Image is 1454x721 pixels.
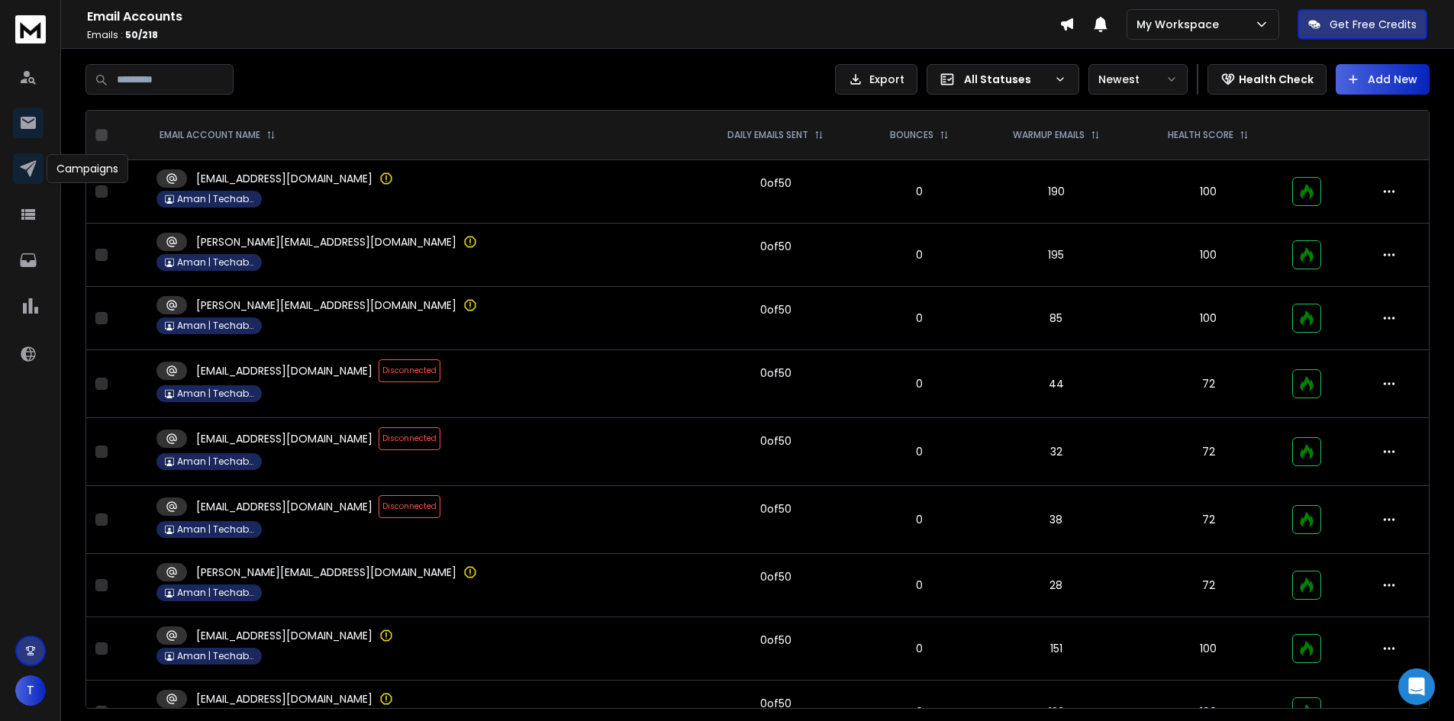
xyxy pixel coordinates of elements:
p: Get Free Credits [1330,17,1417,32]
button: T [15,675,46,706]
td: 85 [978,287,1134,350]
button: Add New [1336,64,1430,95]
p: Aman | Techabyte [177,650,253,662]
div: 0 of 50 [760,632,791,648]
div: 0 of 50 [760,569,791,584]
p: All Statuses [964,72,1048,87]
p: Aman | Techabyte [177,193,253,205]
p: [PERSON_NAME][EMAIL_ADDRESS][DOMAIN_NAME] [196,298,456,313]
span: Disconnected [379,427,440,450]
td: 32 [978,418,1134,486]
td: 72 [1134,554,1282,617]
p: [EMAIL_ADDRESS][DOMAIN_NAME] [196,499,372,514]
td: 190 [978,160,1134,224]
div: 0 of 50 [760,501,791,517]
p: 0 [869,444,968,459]
p: 0 [869,578,968,593]
td: 100 [1134,224,1282,287]
button: Newest [1088,64,1188,95]
h1: Email Accounts [87,8,1059,26]
p: [EMAIL_ADDRESS][DOMAIN_NAME] [196,628,372,643]
td: 195 [978,224,1134,287]
p: Aman | Techabyte [177,587,253,599]
td: 72 [1134,486,1282,554]
div: 0 of 50 [760,365,791,381]
span: Disconnected [379,495,440,518]
p: 0 [869,376,968,391]
td: 100 [1134,287,1282,350]
p: [PERSON_NAME][EMAIL_ADDRESS][DOMAIN_NAME] [196,565,456,580]
td: 100 [1134,617,1282,681]
p: [PERSON_NAME][EMAIL_ADDRESS][DOMAIN_NAME] [196,234,456,249]
p: 0 [869,641,968,656]
p: HEALTH SCORE [1168,129,1233,141]
td: 72 [1134,418,1282,486]
td: 44 [978,350,1134,418]
button: Health Check [1207,64,1327,95]
button: Export [835,64,917,95]
p: 0 [869,704,968,719]
p: BOUNCES [890,129,933,141]
p: My Workspace [1136,17,1225,32]
p: Aman | Techabyte [177,388,253,400]
div: 0 of 50 [760,175,791,191]
td: 38 [978,486,1134,554]
p: WARMUP EMAILS [1013,129,1085,141]
div: EMAIL ACCOUNT NAME [160,129,276,141]
div: Campaigns [47,154,128,183]
img: logo [15,15,46,43]
td: 72 [1134,350,1282,418]
span: Disconnected [379,359,440,382]
p: 0 [869,311,968,326]
td: 151 [978,617,1134,681]
p: 0 [869,247,968,262]
p: [EMAIL_ADDRESS][DOMAIN_NAME] [196,431,372,446]
p: Aman | Techabyte [177,523,253,536]
p: Aman | Techabyte [177,256,253,269]
span: 50 / 218 [125,28,158,41]
p: Health Check [1239,72,1314,87]
p: 0 [869,512,968,527]
div: 0 of 50 [760,302,791,317]
div: 0 of 50 [760,239,791,254]
p: DAILY EMAILS SENT [727,129,808,141]
button: Get Free Credits [1298,9,1427,40]
p: Aman | Techabyte [177,320,253,332]
td: 100 [1134,160,1282,224]
div: 0 of 50 [760,433,791,449]
p: [EMAIL_ADDRESS][DOMAIN_NAME] [196,363,372,378]
p: Aman | Techabyte [177,455,253,468]
td: 28 [978,554,1134,617]
p: 0 [869,184,968,199]
p: Emails : [87,29,1059,41]
div: Open Intercom Messenger [1398,668,1435,705]
p: [EMAIL_ADDRESS][DOMAIN_NAME] [196,691,372,707]
p: [EMAIL_ADDRESS][DOMAIN_NAME] [196,171,372,186]
div: 0 of 50 [760,696,791,711]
